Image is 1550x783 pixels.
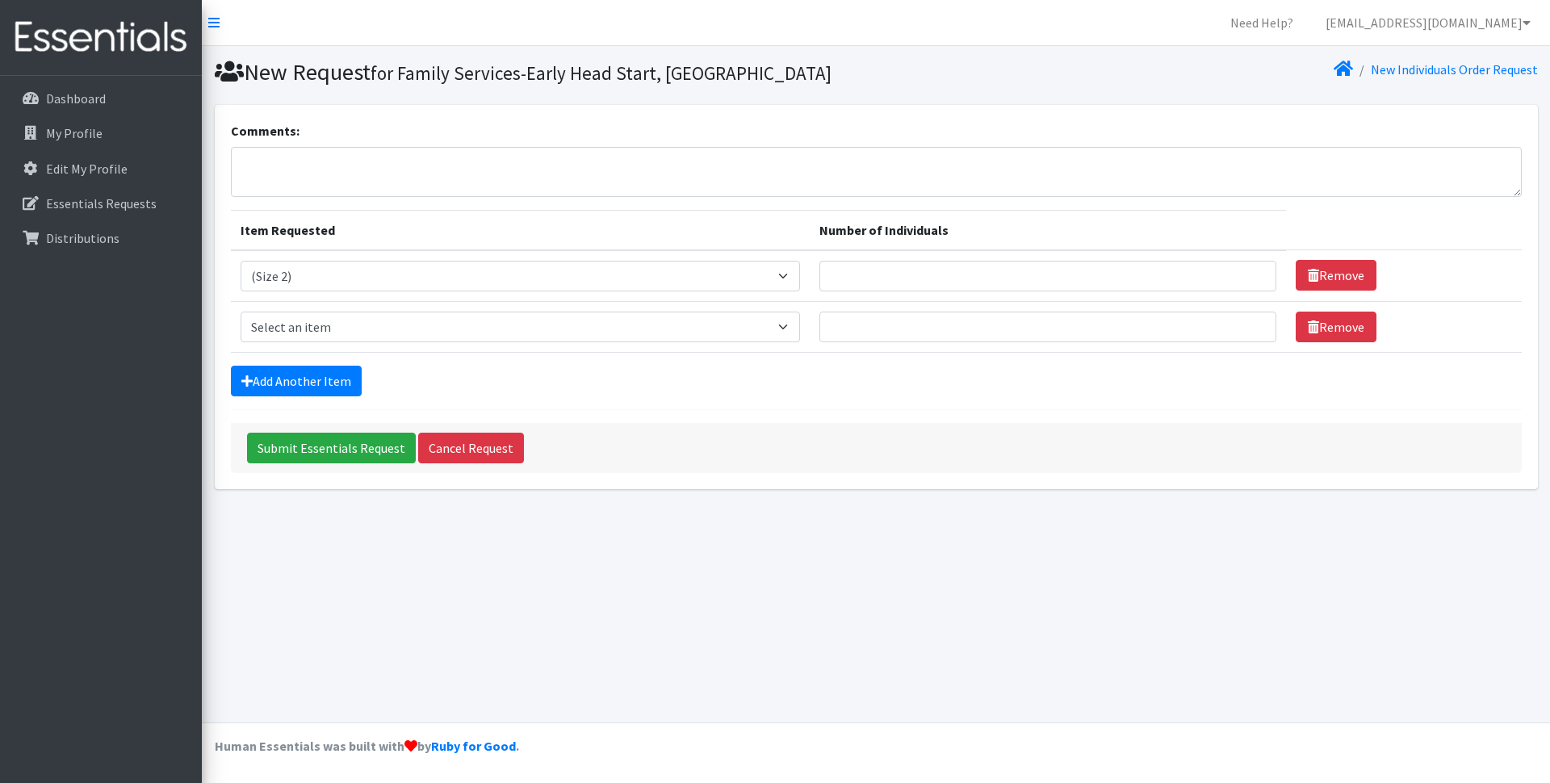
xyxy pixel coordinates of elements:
label: Comments: [231,121,300,140]
th: Number of Individuals [810,210,1286,250]
h1: New Request [215,58,870,86]
a: Add Another Item [231,366,362,396]
a: Remove [1296,260,1376,291]
small: for Family Services-Early Head Start, [GEOGRAPHIC_DATA] [371,61,832,85]
th: Item Requested [231,210,810,250]
a: Need Help? [1217,6,1306,39]
a: My Profile [6,117,195,149]
input: Submit Essentials Request [247,433,416,463]
a: Essentials Requests [6,187,195,220]
a: Dashboard [6,82,195,115]
strong: Human Essentials was built with by . [215,738,519,754]
a: Edit My Profile [6,153,195,185]
p: Distributions [46,230,119,246]
a: Cancel Request [418,433,524,463]
a: Remove [1296,312,1376,342]
a: New Individuals Order Request [1371,61,1538,77]
p: Essentials Requests [46,195,157,211]
a: Distributions [6,222,195,254]
a: Ruby for Good [431,738,516,754]
p: My Profile [46,125,103,141]
p: Dashboard [46,90,106,107]
p: Edit My Profile [46,161,128,177]
a: [EMAIL_ADDRESS][DOMAIN_NAME] [1313,6,1544,39]
img: HumanEssentials [6,10,195,65]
